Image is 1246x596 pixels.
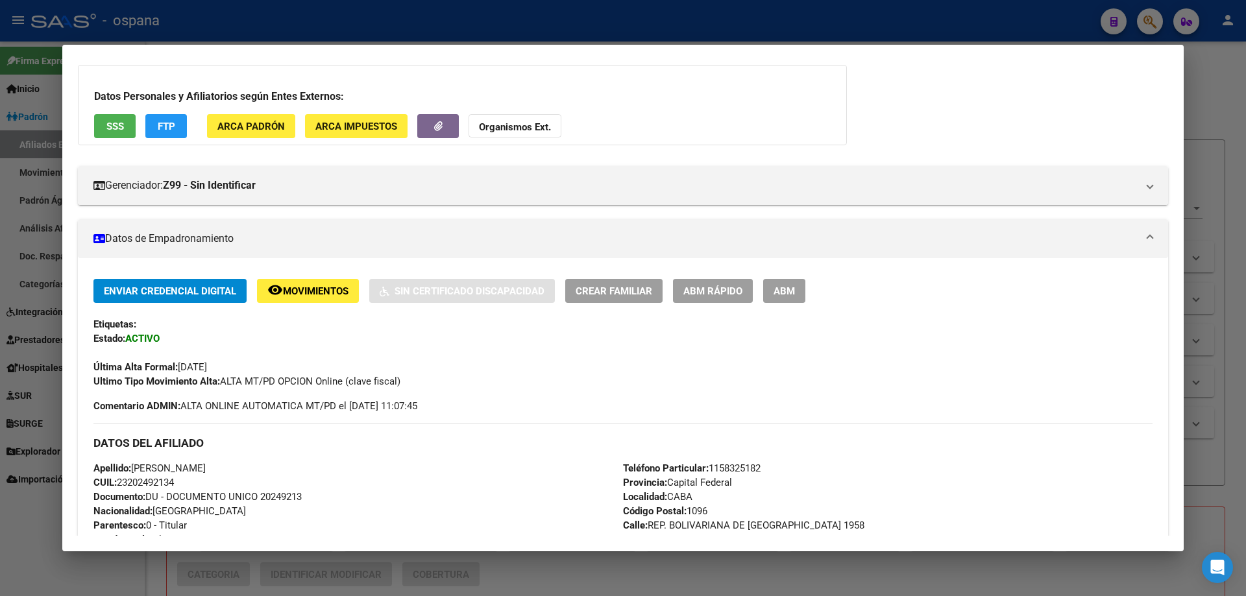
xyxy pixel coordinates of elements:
[1202,552,1233,583] div: Open Intercom Messenger
[774,285,795,297] span: ABM
[163,178,256,193] strong: Z99 - Sin Identificar
[623,519,648,531] strong: Calle:
[623,505,687,517] strong: Código Postal:
[623,491,667,503] strong: Localidad:
[623,462,709,474] strong: Teléfono Particular:
[93,491,145,503] strong: Documento:
[104,285,236,297] span: Enviar Credencial Digital
[395,285,544,297] span: Sin Certificado Discapacidad
[145,114,187,138] button: FTP
[469,114,561,138] button: Organismos Ext.
[93,462,131,474] strong: Apellido:
[78,166,1168,205] mat-expansion-panel-header: Gerenciador:Z99 - Sin Identificar
[673,279,753,303] button: ABM Rápido
[93,462,206,474] span: [PERSON_NAME]
[93,375,400,387] span: ALTA MT/PD OPCION Online (clave fiscal)
[623,505,707,517] span: 1096
[93,505,153,517] strong: Nacionalidad:
[93,231,1137,246] mat-panel-title: Datos de Empadronamiento
[93,477,174,488] span: 23202492134
[93,505,246,517] span: [GEOGRAPHIC_DATA]
[315,121,397,132] span: ARCA Impuestos
[565,279,663,303] button: Crear Familiar
[369,279,555,303] button: Sin Certificado Discapacidad
[93,178,1137,193] mat-panel-title: Gerenciador:
[94,114,136,138] button: SSS
[93,534,179,545] span: Soltero
[623,519,864,531] span: REP. BOLIVARIANA DE [GEOGRAPHIC_DATA] 1958
[257,279,359,303] button: Movimientos
[93,399,417,413] span: ALTA ONLINE AUTOMATICA MT/PD el [DATE] 11:07:45
[158,121,175,132] span: FTP
[93,436,1153,450] h3: DATOS DEL AFILIADO
[125,333,160,344] strong: ACTIVO
[93,491,302,503] span: DU - DOCUMENTO UNICO 20249213
[267,282,283,298] mat-icon: remove_red_eye
[93,519,146,531] strong: Parentesco:
[78,219,1168,258] mat-expansion-panel-header: Datos de Empadronamiento
[93,361,178,373] strong: Última Alta Formal:
[93,477,117,488] strong: CUIL:
[93,279,247,303] button: Enviar Credencial Digital
[93,333,125,344] strong: Estado:
[207,114,295,138] button: ARCA Padrón
[94,89,831,104] h3: Datos Personales y Afiliatorios según Entes Externos:
[106,121,124,132] span: SSS
[623,534,645,545] strong: Piso:
[683,285,742,297] span: ABM Rápido
[217,121,285,132] span: ARCA Padrón
[479,121,551,133] strong: Organismos Ext.
[576,285,652,297] span: Crear Familiar
[305,114,408,138] button: ARCA Impuestos
[623,462,761,474] span: 1158325182
[93,519,187,531] span: 0 - Titular
[93,375,220,387] strong: Ultimo Tipo Movimiento Alta:
[93,361,207,373] span: [DATE]
[283,285,348,297] span: Movimientos
[623,477,732,488] span: Capital Federal
[623,534,657,545] span: PB
[623,477,667,488] strong: Provincia:
[93,534,147,545] strong: Estado Civil:
[623,491,692,503] span: CABA
[93,318,136,330] strong: Etiquetas:
[763,279,805,303] button: ABM
[93,400,180,412] strong: Comentario ADMIN:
